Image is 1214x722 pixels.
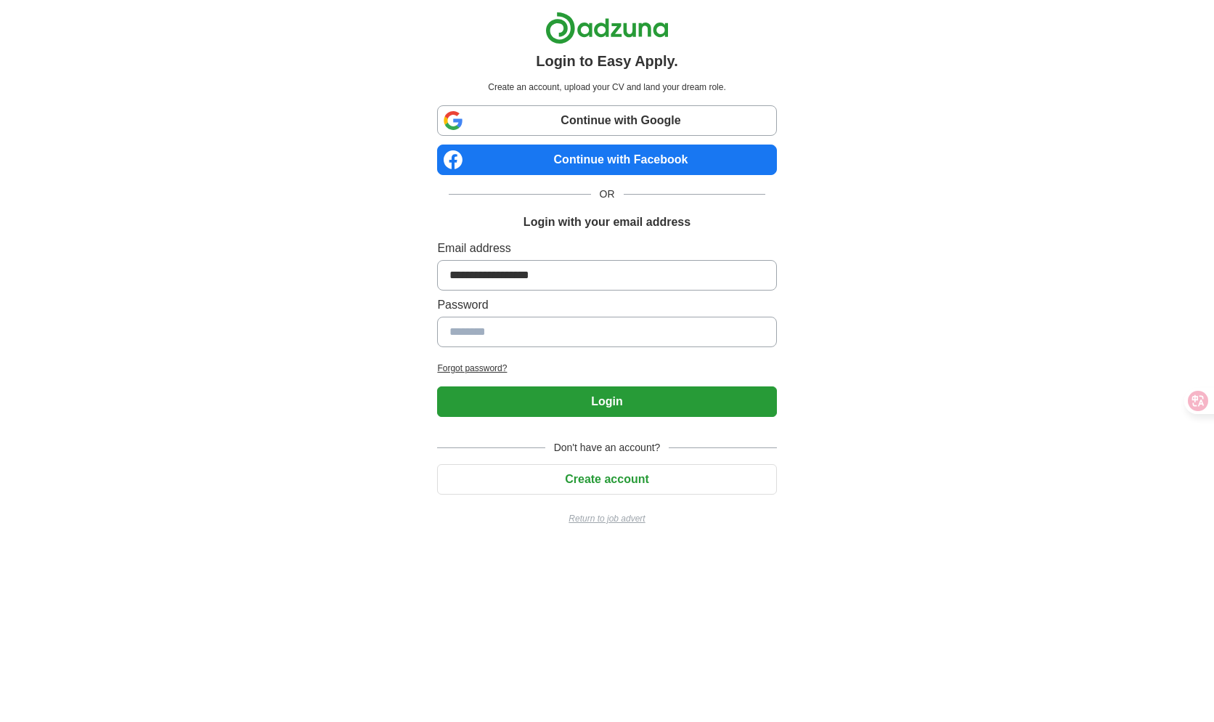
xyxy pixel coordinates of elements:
a: Create account [437,473,776,485]
button: Login [437,386,776,417]
button: Create account [437,464,776,495]
a: Return to job advert [437,512,776,525]
h1: Login with your email address [524,214,690,231]
h1: Login to Easy Apply. [536,50,678,72]
span: OR [591,187,624,202]
a: Forgot password? [437,362,776,375]
img: Adzuna logo [545,12,669,44]
p: Create an account, upload your CV and land your dream role. [440,81,773,94]
span: Don't have an account? [545,440,669,455]
label: Email address [437,240,776,257]
a: Continue with Facebook [437,145,776,175]
a: Continue with Google [437,105,776,136]
label: Password [437,296,776,314]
